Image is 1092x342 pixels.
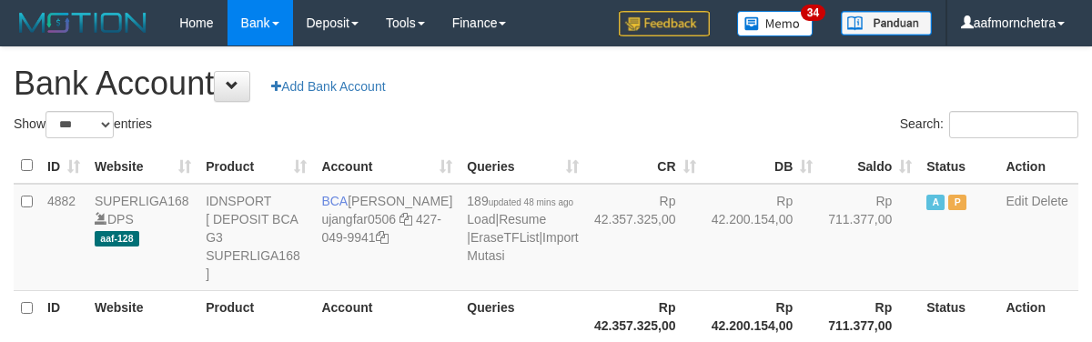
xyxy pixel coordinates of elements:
[198,290,314,342] th: Product
[998,148,1078,184] th: Action
[586,290,703,342] th: Rp 42.357.325,00
[919,290,998,342] th: Status
[321,212,396,226] a: ujangfar0506
[470,230,539,245] a: EraseTFList
[467,212,495,226] a: Load
[919,148,998,184] th: Status
[14,9,152,36] img: MOTION_logo.png
[87,290,198,342] th: Website
[841,11,932,35] img: panduan.png
[489,197,573,207] span: updated 48 mins ago
[820,184,919,291] td: Rp 711.377,00
[926,195,945,210] span: Active
[586,184,703,291] td: Rp 42.357.325,00
[95,194,189,208] a: SUPERLIGA168
[314,148,460,184] th: Account: activate to sort column ascending
[314,290,460,342] th: Account
[460,290,585,342] th: Queries
[467,194,578,263] span: | | |
[619,11,710,36] img: Feedback.jpg
[737,11,814,36] img: Button%20Memo.svg
[1031,194,1067,208] a: Delete
[40,148,87,184] th: ID: activate to sort column ascending
[14,65,1078,102] h1: Bank Account
[586,148,703,184] th: CR: activate to sort column ascending
[40,290,87,342] th: ID
[14,111,152,138] label: Show entries
[703,290,821,342] th: Rp 42.200.154,00
[1006,194,1027,208] a: Edit
[703,184,821,291] td: Rp 42.200.154,00
[820,148,919,184] th: Saldo: activate to sort column ascending
[820,290,919,342] th: Rp 711.377,00
[399,212,412,226] a: Copy ujangfar0506 to clipboard
[40,184,87,291] td: 4882
[198,184,314,291] td: IDNSPORT [ DEPOSIT BCA G3 SUPERLIGA168 ]
[314,184,460,291] td: [PERSON_NAME] 427-049-9941
[87,148,198,184] th: Website: activate to sort column ascending
[198,148,314,184] th: Product: activate to sort column ascending
[801,5,825,21] span: 34
[900,111,1078,138] label: Search:
[87,184,198,291] td: DPS
[998,290,1078,342] th: Action
[45,111,114,138] select: Showentries
[948,195,966,210] span: Paused
[467,230,578,263] a: Import Mutasi
[467,194,573,208] span: 189
[703,148,821,184] th: DB: activate to sort column ascending
[460,148,585,184] th: Queries: activate to sort column ascending
[95,231,139,246] span: aaf-128
[376,230,389,245] a: Copy 4270499941 to clipboard
[949,111,1078,138] input: Search:
[499,212,546,226] a: Resume
[259,71,397,102] a: Add Bank Account
[321,194,348,208] span: BCA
